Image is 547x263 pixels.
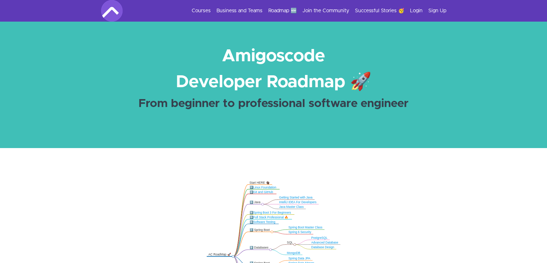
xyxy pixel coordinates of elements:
[192,7,211,14] a: Courses
[250,220,277,224] div: 6️⃣
[253,190,273,193] a: Git and GitHub
[253,216,288,219] a: Full Stack Professional 🔥
[250,228,270,232] div: 7️⃣ Spring Boot
[253,211,291,214] a: Spring Boot 3 For Beginners
[250,190,275,194] div: 2️⃣
[250,186,278,189] div: 1️⃣
[250,201,261,204] div: 3️⃣ Java
[222,48,325,65] strong: Amigoscode
[253,220,275,224] a: Software Testing
[279,196,313,199] a: Getting Started with Java
[176,73,371,91] strong: Developer Roadmap 🚀
[279,201,316,204] a: IntelliJ IDEA For Developers
[279,205,304,209] a: Java Master Class
[428,7,446,14] a: Sign Up
[216,7,263,14] a: Business and Teams
[311,236,327,240] a: PostgreSQL
[302,7,349,14] a: Join the Community
[268,7,297,14] a: Roadmap 🆕
[355,7,404,14] a: Successful Stories 🥳
[208,253,231,256] div: AC RoadMap 🚀
[287,251,300,254] a: MongoDB
[250,215,290,219] div: 5️⃣
[138,98,409,110] strong: From beginner to professional software engineer
[253,186,276,189] a: Linux Foundation
[410,7,423,14] a: Login
[250,246,269,250] div: 8️⃣ Databases
[311,246,334,249] a: Database Design
[288,257,310,260] a: Spring Data JPA
[250,211,293,214] div: 4️⃣
[287,241,293,244] div: SQL
[288,231,311,234] a: Spring 6 Security
[311,241,338,244] a: Advanced Database
[288,226,322,229] a: Spring Boot Master Class
[250,181,270,184] div: Start HERE 👋🏿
